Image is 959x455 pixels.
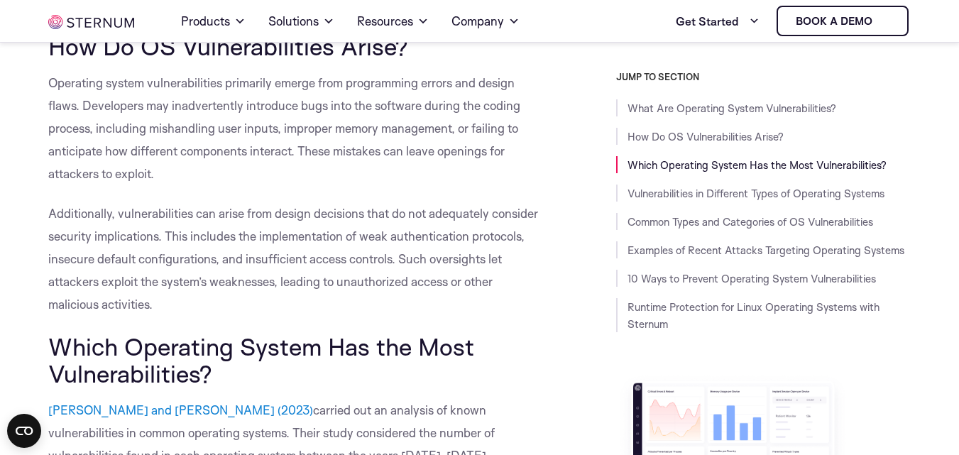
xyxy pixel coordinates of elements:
[268,1,334,41] a: Solutions
[628,272,876,285] a: 10 Ways to Prevent Operating System Vulnerabilities
[878,16,889,27] img: sternum iot
[628,102,836,115] a: What Are Operating System Vulnerabilities?
[451,1,520,41] a: Company
[48,331,474,388] span: Which Operating System Has the Most Vulnerabilities?
[48,15,135,29] img: sternum iot
[48,402,313,417] a: [PERSON_NAME] and [PERSON_NAME] (2023)
[7,414,41,448] button: Open CMP widget
[628,215,873,229] a: Common Types and Categories of OS Vulnerabilities
[628,300,879,331] a: Runtime Protection for Linux Operating Systems with Sternum
[48,31,408,61] span: How Do OS Vulnerabilities Arise?
[357,1,429,41] a: Resources
[628,187,884,200] a: Vulnerabilities in Different Types of Operating Systems
[616,71,911,82] h3: JUMP TO SECTION
[48,75,520,181] span: Operating system vulnerabilities primarily emerge from programming errors and design flaws. Devel...
[181,1,246,41] a: Products
[48,206,538,312] span: Additionally, vulnerabilities can arise from design decisions that do not adequately consider sec...
[628,158,887,172] a: Which Operating System Has the Most Vulnerabilities?
[628,130,784,143] a: How Do OS Vulnerabilities Arise?
[628,243,904,257] a: Examples of Recent Attacks Targeting Operating Systems
[777,6,909,36] a: Book a demo
[676,7,760,35] a: Get Started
